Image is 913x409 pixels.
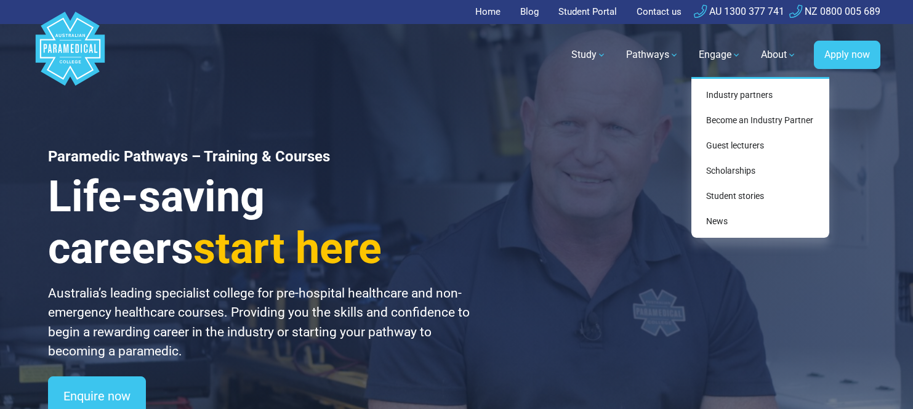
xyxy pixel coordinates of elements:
a: Student stories [696,185,824,208]
a: Scholarships [696,160,824,182]
a: News [696,210,824,233]
a: Become an Industry Partner [696,109,824,132]
a: Pathways [619,38,686,72]
h3: Life-saving careers [48,171,472,274]
a: NZ 0800 005 689 [789,6,880,17]
a: Guest lecturers [696,134,824,157]
a: Industry partners [696,84,824,107]
a: Apply now [814,41,880,69]
div: Engage [691,77,829,238]
a: Australian Paramedical College [33,24,107,86]
a: Study [564,38,614,72]
span: start here [193,223,382,273]
a: Engage [691,38,749,72]
a: About [754,38,804,72]
p: Australia’s leading specialist college for pre-hospital healthcare and non-emergency healthcare c... [48,284,472,362]
a: AU 1300 377 741 [694,6,784,17]
h1: Paramedic Pathways – Training & Courses [48,148,472,166]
